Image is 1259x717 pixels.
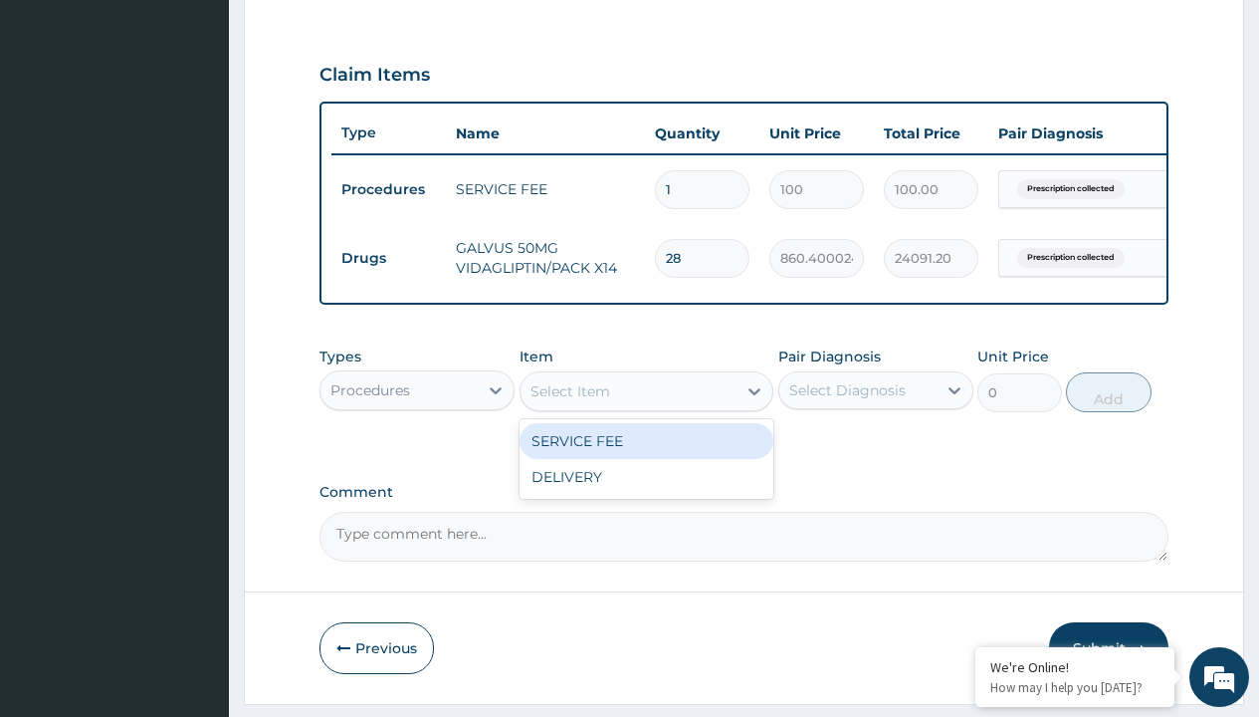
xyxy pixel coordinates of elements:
[319,65,430,87] h3: Claim Items
[990,679,1159,696] p: How may I help you today?
[530,381,610,401] div: Select Item
[520,423,774,459] div: SERVICE FEE
[990,658,1159,676] div: We're Online!
[104,112,334,137] div: Chat with us now
[115,225,275,426] span: We're online!
[446,228,645,288] td: GALVUS 50MG VIDAGLIPTIN/PACK X14
[645,114,759,153] th: Quantity
[520,347,553,366] label: Item
[1049,622,1168,674] button: Submit
[1066,372,1151,412] button: Add
[331,171,446,208] td: Procedures
[10,493,379,563] textarea: Type your message and hit 'Enter'
[759,114,874,153] th: Unit Price
[330,380,410,400] div: Procedures
[778,347,881,366] label: Pair Diagnosis
[874,114,988,153] th: Total Price
[789,380,906,400] div: Select Diagnosis
[331,115,446,151] th: Type
[1017,248,1125,268] span: Prescription collected
[1017,179,1125,199] span: Prescription collected
[988,114,1207,153] th: Pair Diagnosis
[319,484,1168,501] label: Comment
[446,114,645,153] th: Name
[37,100,81,149] img: d_794563401_company_1708531726252_794563401
[520,459,774,495] div: DELIVERY
[331,240,446,277] td: Drugs
[319,622,434,674] button: Previous
[977,347,1049,366] label: Unit Price
[326,10,374,58] div: Minimize live chat window
[319,349,361,365] label: Types
[446,169,645,209] td: SERVICE FEE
